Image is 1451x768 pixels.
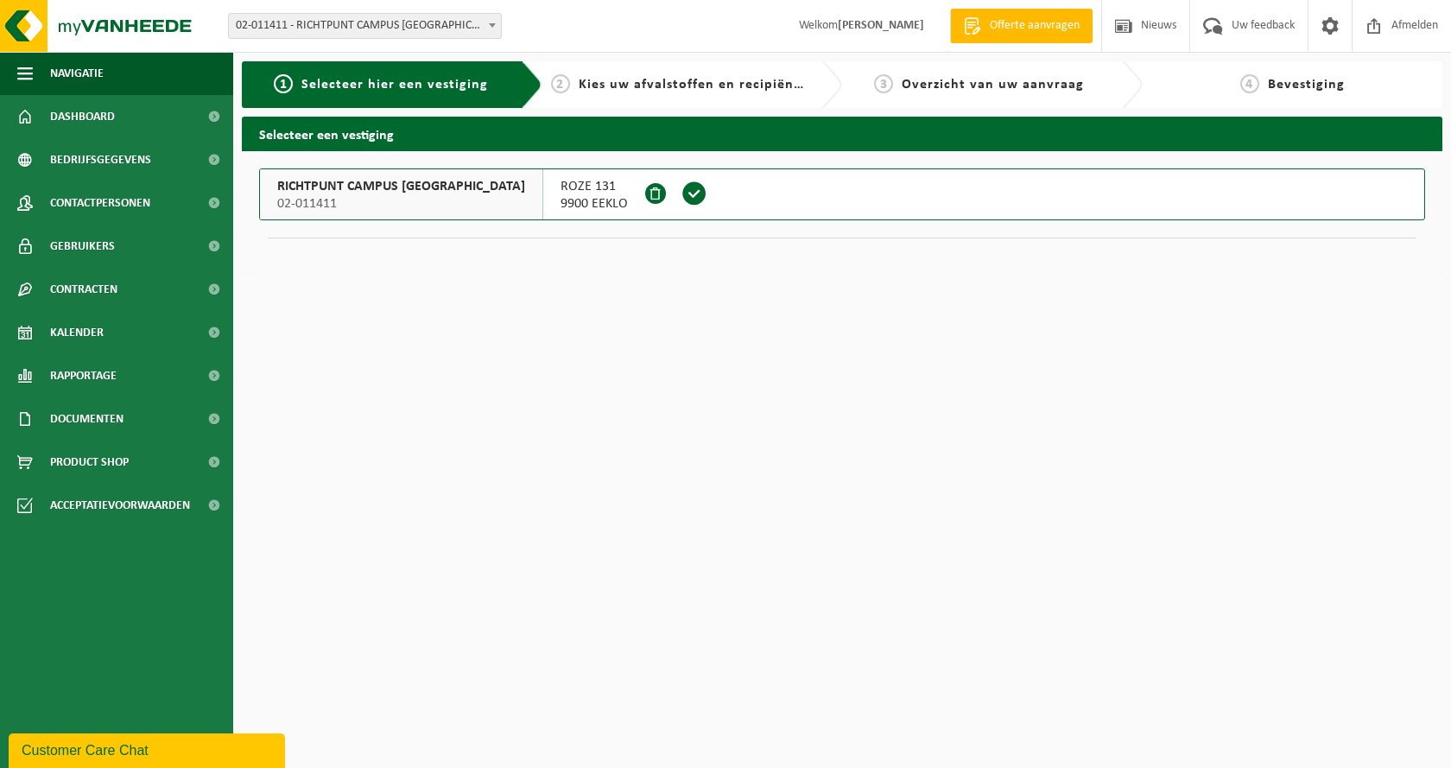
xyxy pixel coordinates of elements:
button: RICHTPUNT CAMPUS [GEOGRAPHIC_DATA] 02-011411 ROZE 1319900 EEKLO [259,168,1425,220]
span: 02-011411 - RICHTPUNT CAMPUS EEKLO - EEKLO [228,13,502,39]
span: Kies uw afvalstoffen en recipiënten [579,78,816,92]
h2: Selecteer een vestiging [242,117,1442,150]
span: 02-011411 [277,195,525,213]
span: Contactpersonen [50,181,150,225]
span: Contracten [50,268,117,311]
span: Offerte aanvragen [985,17,1084,35]
span: Acceptatievoorwaarden [50,484,190,527]
span: Kalender [50,311,104,354]
span: Bevestiging [1268,78,1345,92]
span: 1 [274,74,293,93]
span: 2 [551,74,570,93]
span: 02-011411 - RICHTPUNT CAMPUS EEKLO - EEKLO [229,14,501,38]
span: Overzicht van uw aanvraag [902,78,1084,92]
strong: [PERSON_NAME] [838,19,924,32]
iframe: chat widget [9,730,288,768]
span: 3 [874,74,893,93]
span: Dashboard [50,95,115,138]
span: Gebruikers [50,225,115,268]
span: 4 [1240,74,1259,93]
a: Offerte aanvragen [950,9,1093,43]
span: Documenten [50,397,124,441]
span: Rapportage [50,354,117,397]
span: Bedrijfsgegevens [50,138,151,181]
span: Selecteer hier een vestiging [301,78,488,92]
span: Navigatie [50,52,104,95]
span: 9900 EEKLO [561,195,628,213]
span: ROZE 131 [561,178,628,195]
span: RICHTPUNT CAMPUS [GEOGRAPHIC_DATA] [277,178,525,195]
span: Product Shop [50,441,129,484]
